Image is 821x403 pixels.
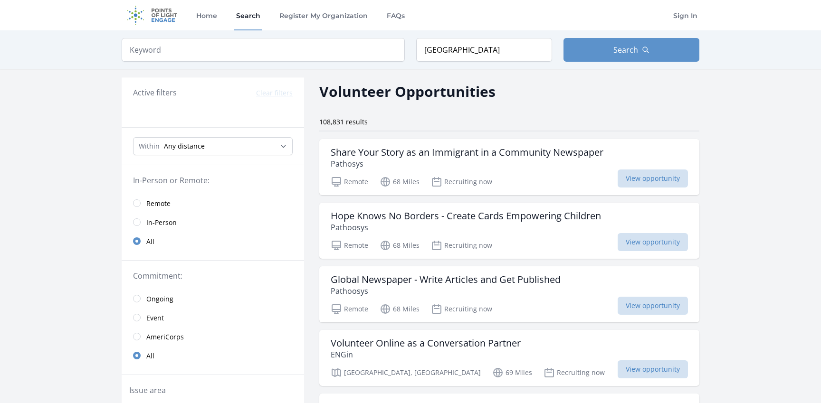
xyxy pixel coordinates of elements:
p: Recruiting now [431,303,492,315]
p: 69 Miles [492,367,532,378]
p: 68 Miles [380,303,420,315]
a: In-Person [122,213,304,232]
button: Search [563,38,699,62]
a: AmeriCorps [122,327,304,346]
span: Remote [146,199,171,208]
h2: Volunteer Opportunities [319,81,496,102]
p: Remote [331,176,368,187]
input: Keyword [122,38,405,62]
span: In-Person [146,218,177,227]
a: All [122,346,304,365]
p: Pathoosys [331,222,601,233]
a: Global Newspaper - Write Articles and Get Published Pathoosys Remote 68 Miles Recruiting now View... [319,266,699,322]
span: Ongoing [146,294,173,304]
span: All [146,237,154,246]
h3: Volunteer Online as a Conversation Partner [331,337,521,349]
a: Share Your Story as an Immigrant in a Community Newspaper Pathosys Remote 68 Miles Recruiting now... [319,139,699,195]
legend: Commitment: [133,270,293,281]
legend: Issue area [129,384,166,396]
a: Event [122,308,304,327]
p: Recruiting now [544,367,605,378]
p: Remote [331,303,368,315]
button: Clear filters [256,88,293,98]
a: Volunteer Online as a Conversation Partner ENGin [GEOGRAPHIC_DATA], [GEOGRAPHIC_DATA] 69 Miles Re... [319,330,699,386]
p: Recruiting now [431,240,492,251]
h3: Hope Knows No Borders - Create Cards Empowering Children [331,210,601,222]
span: Event [146,313,164,323]
legend: In-Person or Remote: [133,175,293,186]
h3: Share Your Story as an Immigrant in a Community Newspaper [331,147,603,158]
a: Remote [122,194,304,213]
p: Recruiting now [431,176,492,187]
p: ENGin [331,349,521,360]
p: Pathosys [331,158,603,169]
p: Pathoosys [331,285,561,297]
span: 108,831 results [319,117,368,126]
span: Search [613,44,638,56]
input: Location [416,38,552,62]
span: All [146,351,154,361]
span: View opportunity [618,297,688,315]
p: [GEOGRAPHIC_DATA], [GEOGRAPHIC_DATA] [331,367,481,378]
span: AmeriCorps [146,332,184,342]
p: Remote [331,240,368,251]
select: Search Radius [133,137,293,155]
span: View opportunity [618,169,688,187]
a: Ongoing [122,289,304,308]
span: View opportunity [618,233,688,251]
h3: Active filters [133,87,177,98]
p: 68 Miles [380,176,420,187]
span: View opportunity [618,360,688,378]
h3: Global Newspaper - Write Articles and Get Published [331,274,561,285]
p: 68 Miles [380,240,420,251]
a: Hope Knows No Borders - Create Cards Empowering Children Pathoosys Remote 68 Miles Recruiting now... [319,203,699,259]
a: All [122,232,304,251]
